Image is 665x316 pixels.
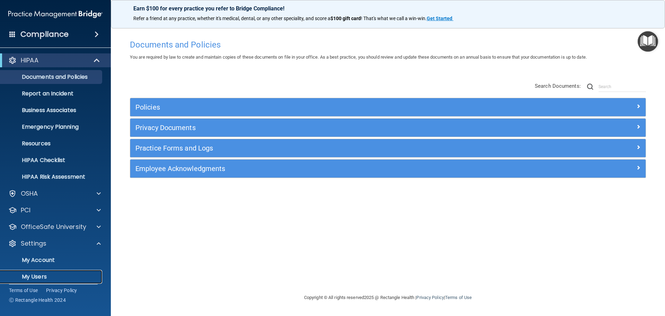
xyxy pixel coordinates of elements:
a: Get Started [427,16,453,21]
h5: Employee Acknowledgments [135,165,512,172]
p: Report an Incident [5,90,99,97]
span: You are required by law to create and maintain copies of these documents on file in your office. ... [130,54,587,60]
a: Settings [8,239,101,248]
h5: Policies [135,103,512,111]
strong: Get Started [427,16,452,21]
button: Open Resource Center [638,31,658,52]
p: Business Associates [5,107,99,114]
p: HIPAA Checklist [5,157,99,164]
a: Policies [135,102,640,113]
p: HIPAA [21,56,38,65]
a: Employee Acknowledgments [135,163,640,174]
p: Resources [5,140,99,147]
span: Refer a friend at any practice, whether it's medical, dental, or any other speciality, and score a [133,16,330,21]
a: Privacy Policy [416,295,444,300]
span: Ⓒ Rectangle Health 2024 [9,297,66,304]
p: OSHA [21,189,38,198]
img: PMB logo [8,7,103,21]
p: Emergency Planning [5,123,99,130]
a: Practice Forms and Logs [135,143,640,154]
a: OfficeSafe University [8,223,101,231]
input: Search [598,82,646,92]
h4: Documents and Policies [130,40,646,49]
p: Documents and Policies [5,74,99,80]
p: HIPAA Risk Assessment [5,173,99,180]
a: Privacy Documents [135,122,640,133]
h4: Compliance [20,29,69,39]
h5: Practice Forms and Logs [135,144,512,152]
p: My Account [5,257,99,264]
a: PCI [8,206,101,214]
span: Search Documents: [535,83,581,89]
a: OSHA [8,189,101,198]
p: PCI [21,206,30,214]
p: Earn $100 for every practice you refer to Bridge Compliance! [133,5,642,12]
strong: $100 gift card [330,16,361,21]
h5: Privacy Documents [135,124,512,131]
p: OfficeSafe University [21,223,86,231]
p: Settings [21,239,46,248]
div: Copyright © All rights reserved 2025 @ Rectangle Health | | [261,287,514,309]
a: Terms of Use [445,295,472,300]
p: My Users [5,273,99,280]
span: ! That's what we call a win-win. [361,16,427,21]
a: HIPAA [8,56,100,65]
a: Terms of Use [9,287,38,294]
img: ic-search.3b580494.png [587,84,593,90]
a: Privacy Policy [46,287,77,294]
